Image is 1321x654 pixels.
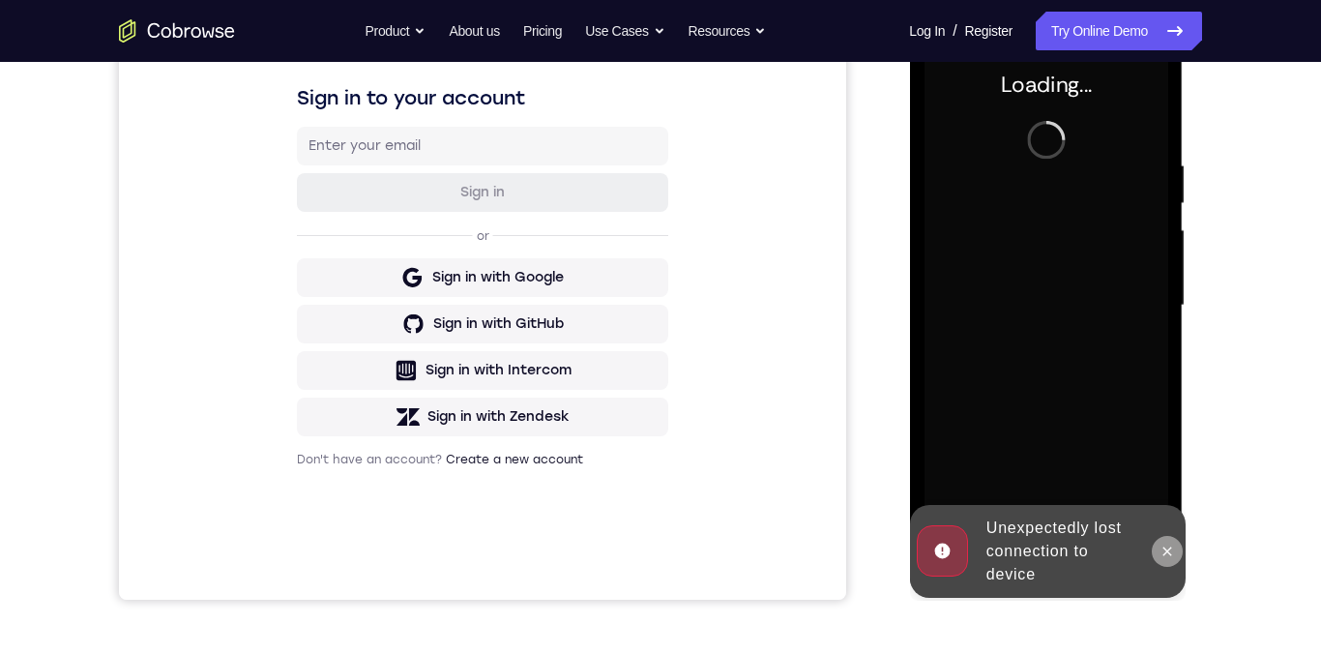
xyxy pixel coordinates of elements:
[585,12,664,50] button: Use Cases
[190,185,538,204] input: Enter your email
[689,12,767,50] button: Resources
[366,12,426,50] button: Product
[354,277,374,292] p: or
[327,501,464,515] a: Create a new account
[178,353,549,392] button: Sign in with GitHub
[69,489,238,574] div: Unexpectedly lost connection to device
[308,456,451,475] div: Sign in with Zendesk
[178,133,549,160] h1: Sign in to your account
[307,409,453,429] div: Sign in with Intercom
[909,12,945,50] a: Log In
[523,12,562,50] a: Pricing
[953,19,956,43] span: /
[178,446,549,485] button: Sign in with Zendesk
[178,400,549,438] button: Sign in with Intercom
[965,12,1013,50] a: Register
[119,19,235,43] a: Go to the home page
[178,307,549,345] button: Sign in with Google
[449,12,499,50] a: About us
[178,500,549,516] p: Don't have an account?
[313,316,445,336] div: Sign in with Google
[314,363,445,382] div: Sign in with GitHub
[178,222,549,260] button: Sign in
[1036,12,1202,50] a: Try Online Demo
